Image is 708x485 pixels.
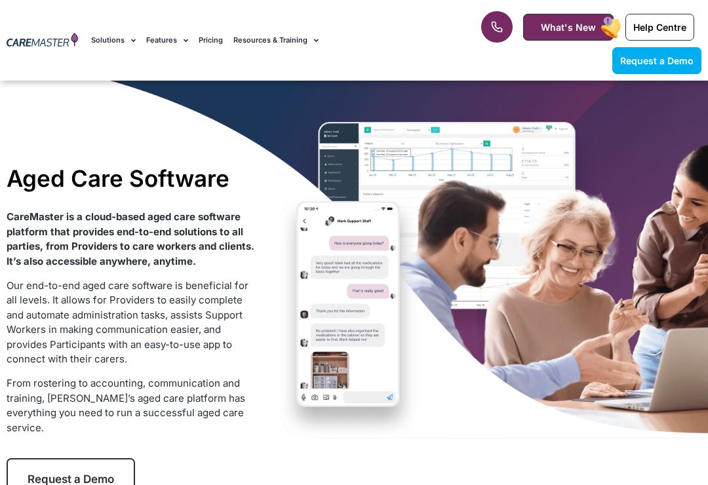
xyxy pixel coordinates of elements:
[633,22,686,33] span: Help Centre
[7,33,78,48] img: CareMaster Logo
[91,18,136,62] a: Solutions
[146,18,188,62] a: Features
[7,210,254,267] strong: CareMaster is a cloud-based aged care software platform that provides end-to-end solutions to all...
[625,14,694,41] a: Help Centre
[620,55,694,66] span: Request a Demo
[91,18,451,62] nav: Menu
[541,22,596,33] span: What's New
[199,18,223,62] a: Pricing
[7,279,248,366] span: Our end-to-end aged care software is beneficial for all levels. It allows for Providers to easily...
[7,165,256,192] h1: Aged Care Software
[7,377,245,434] span: From rostering to accounting, communication and training, [PERSON_NAME]’s aged care platform has ...
[612,47,701,74] a: Request a Demo
[523,14,614,41] a: What's New
[233,18,319,62] a: Resources & Training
